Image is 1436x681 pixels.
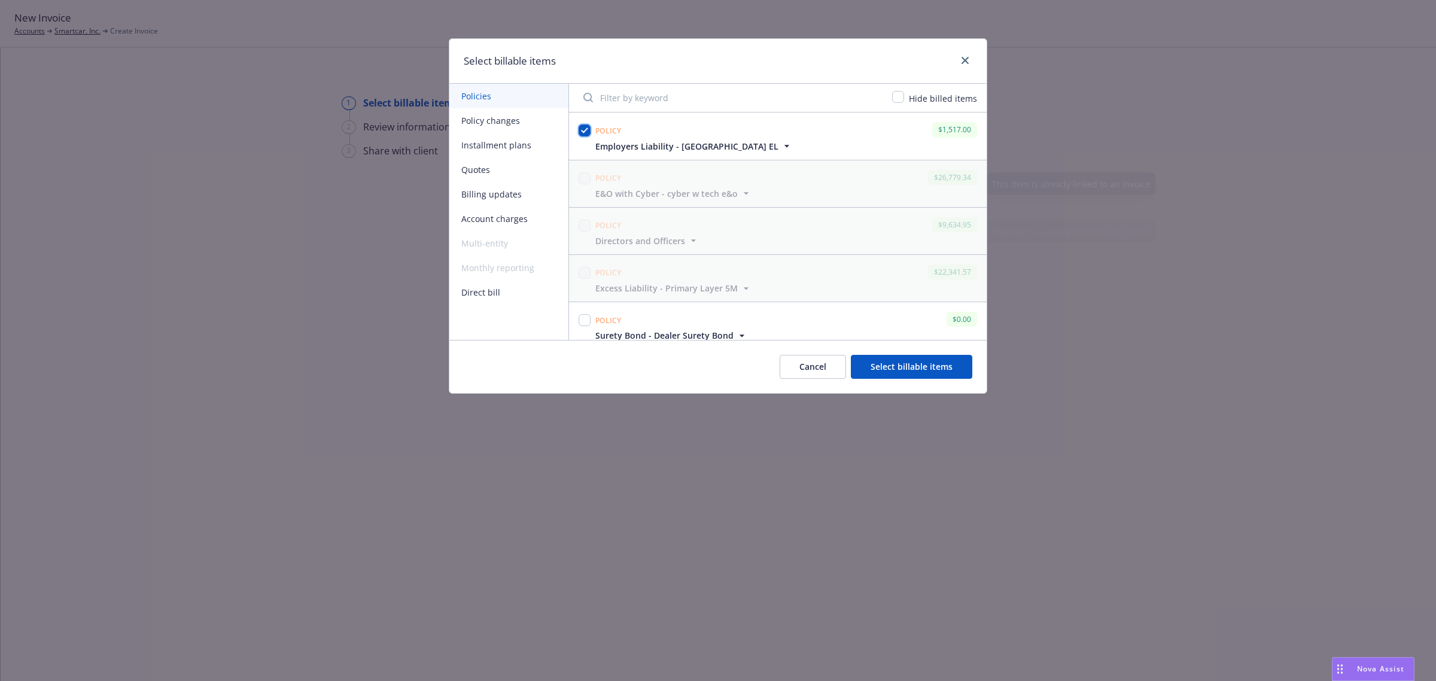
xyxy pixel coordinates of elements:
span: Policy [595,267,622,278]
div: $22,341.57 [928,265,977,279]
button: Cancel [780,355,846,379]
button: Excess Liability - Primary Layer 5M [595,282,752,294]
span: Policy [595,126,622,136]
button: Directors and Officers [595,235,699,247]
span: Directors and Officers [595,235,685,247]
span: E&O with Cyber - cyber w tech e&o [595,187,738,200]
span: Policy$22,341.57Excess Liability - Primary Layer 5M [569,255,987,302]
h1: Select billable items [464,53,556,69]
span: Policy [595,173,622,183]
span: Nova Assist [1357,664,1404,674]
span: Hide billed items [909,93,977,104]
div: $0.00 [947,312,977,327]
span: Policy [595,315,622,326]
button: Policies [449,84,568,108]
div: Drag to move [1332,658,1347,680]
button: E&O with Cyber - cyber w tech e&o [595,187,752,200]
button: Billing updates [449,182,568,206]
span: Policy$9,634.95Directors and Officers [569,208,987,254]
div: $26,779.34 [928,170,977,185]
span: Employers Liability - [GEOGRAPHIC_DATA] EL [595,140,778,153]
input: Filter by keyword [576,86,885,110]
span: Monthly reporting [449,256,568,280]
button: Surety Bond - Dealer Surety Bond [595,329,748,342]
span: Policy [595,220,622,230]
button: Employers Liability - [GEOGRAPHIC_DATA] EL [595,140,793,153]
button: Policy changes [449,108,568,133]
div: $9,634.95 [932,217,977,232]
button: Select billable items [851,355,972,379]
div: $1,517.00 [932,122,977,137]
button: Account charges [449,206,568,231]
span: Policy$26,779.34E&O with Cyber - cyber w tech e&o [569,160,987,207]
a: close [958,53,972,68]
button: Direct bill [449,280,568,305]
span: Surety Bond - Dealer Surety Bond [595,329,734,342]
button: Installment plans [449,133,568,157]
span: Multi-entity [449,231,568,256]
button: Nova Assist [1332,657,1414,681]
button: Quotes [449,157,568,182]
span: Excess Liability - Primary Layer 5M [595,282,738,294]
